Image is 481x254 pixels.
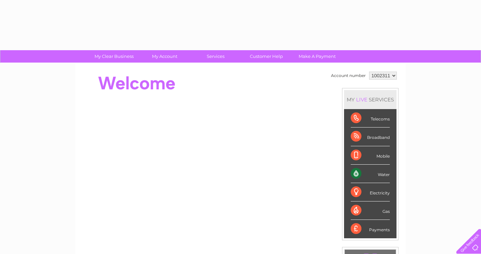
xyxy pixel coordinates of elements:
div: Water [351,165,390,183]
div: Gas [351,201,390,220]
div: Payments [351,220,390,238]
div: MY SERVICES [344,90,396,109]
div: Telecoms [351,109,390,128]
a: Services [188,50,243,63]
a: My Clear Business [87,50,142,63]
div: LIVE [355,96,369,103]
a: My Account [137,50,192,63]
td: Account number [329,70,367,81]
div: Broadband [351,128,390,146]
div: Electricity [351,183,390,201]
div: Mobile [351,146,390,165]
a: Make A Payment [290,50,345,63]
a: Customer Help [239,50,294,63]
